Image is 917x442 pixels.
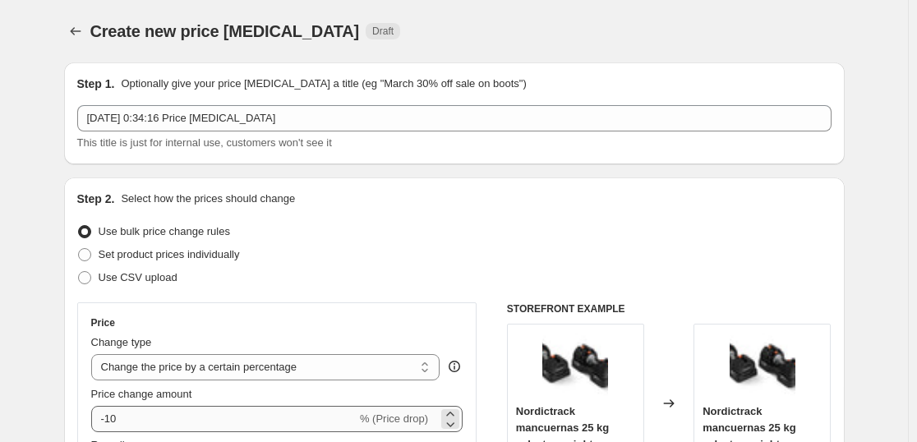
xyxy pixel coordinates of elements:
span: Use bulk price change rules [99,225,230,237]
span: Use CSV upload [99,271,177,283]
span: Change type [91,336,152,348]
h6: STOREFRONT EXAMPLE [507,302,832,315]
p: Optionally give your price [MEDICAL_DATA] a title (eg "March 30% off sale on boots") [121,76,526,92]
span: This title is just for internal use, customers won't see it [77,136,332,149]
input: -15 [91,406,357,432]
span: % (Price drop) [360,412,428,425]
img: 61Y2IZKH4GL_80x.jpg [730,333,795,398]
button: Price change jobs [64,20,87,43]
span: Set product prices individually [99,248,240,260]
h2: Step 1. [77,76,115,92]
span: Price change amount [91,388,192,400]
p: Select how the prices should change [121,191,295,207]
span: Draft [372,25,394,38]
div: help [446,358,463,375]
input: 30% off holiday sale [77,105,832,131]
img: 61Y2IZKH4GL_80x.jpg [542,333,608,398]
h2: Step 2. [77,191,115,207]
h3: Price [91,316,115,329]
span: Create new price [MEDICAL_DATA] [90,22,360,40]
